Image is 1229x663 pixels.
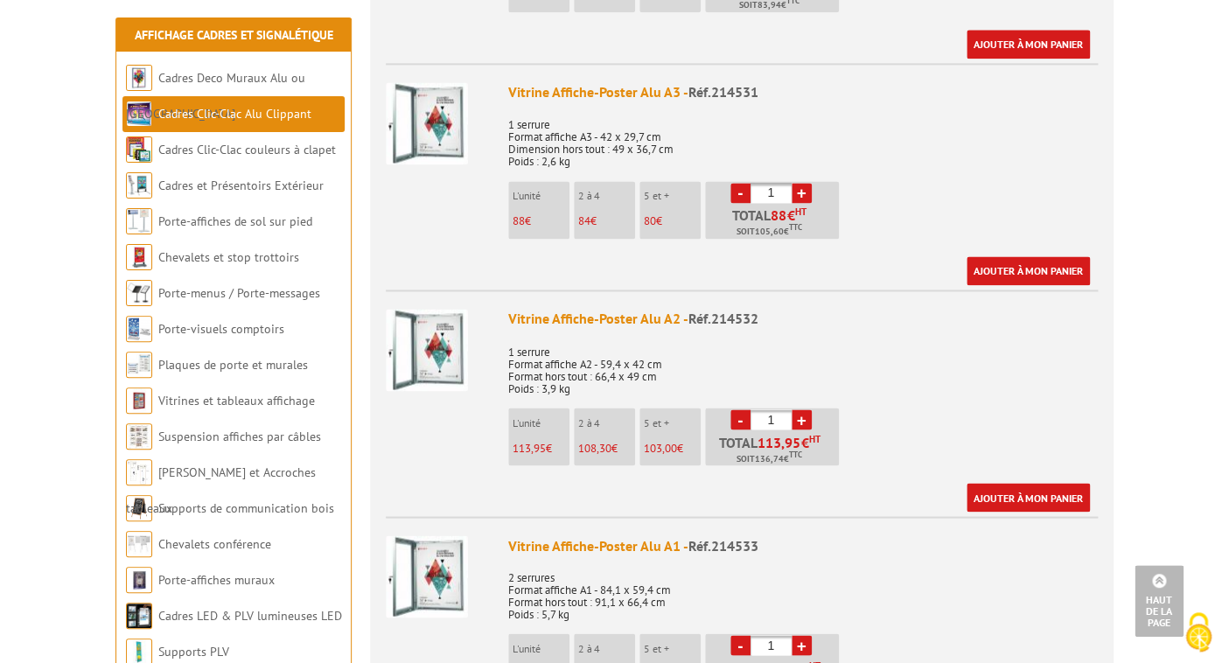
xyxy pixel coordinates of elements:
[126,459,152,485] img: Cimaises et Accroches tableaux
[1177,611,1220,654] img: Cookies (fenêtre modale)
[158,178,324,193] a: Cadres et Présentoirs Extérieur
[758,435,801,449] span: 113,95
[771,208,787,222] span: 88
[709,208,839,239] p: Total
[644,440,677,455] span: 103,00
[158,142,336,157] a: Cadres Clic-Clac couleurs à clapet
[158,572,275,588] a: Porte-affiches muraux
[737,451,802,465] span: Soit €
[801,435,809,449] span: €
[508,309,1098,329] div: Vitrine Affiche-Poster Alu A2 -
[967,483,1090,512] a: Ajouter à mon panier
[126,316,152,342] img: Porte-visuels comptoirs
[513,440,546,455] span: 113,95
[513,190,569,202] p: L'unité
[513,213,525,228] span: 88
[158,608,342,624] a: Cadres LED & PLV lumineuses LED
[126,387,152,414] img: Vitrines et tableaux affichage
[126,352,152,378] img: Plaques de porte et murales
[513,416,569,429] p: L'unité
[730,183,751,203] a: -
[508,535,1098,555] div: Vitrine Affiche-Poster Alu A1 -
[386,535,468,618] img: Vitrine Affiche-Poster Alu A1
[158,393,315,408] a: Vitrines et tableaux affichage
[792,635,812,655] a: +
[513,442,569,454] p: €
[158,500,334,516] a: Supports de communication bois
[158,213,312,229] a: Porte-affiches de sol sur pied
[787,208,795,222] span: €
[126,244,152,270] img: Chevalets et stop trottoirs
[578,642,635,654] p: 2 à 4
[126,567,152,593] img: Porte-affiches muraux
[792,183,812,203] a: +
[737,225,802,239] span: Soit €
[158,357,308,373] a: Plaques de porte et murales
[967,256,1090,285] a: Ajouter à mon panier
[158,536,271,552] a: Chevalets conférence
[755,225,784,239] span: 105,60
[158,285,320,301] a: Porte-menus / Porte-messages
[789,449,802,458] sup: TTC
[644,642,701,654] p: 5 et +
[644,213,656,228] span: 80
[126,70,305,122] a: Cadres Deco Muraux Alu ou [GEOGRAPHIC_DATA]
[126,136,152,163] img: Cadres Clic-Clac couleurs à clapet
[126,208,152,234] img: Porte-affiches de sol sur pied
[158,249,299,265] a: Chevalets et stop trottoirs
[1135,565,1184,637] a: Haut de la page
[513,215,569,227] p: €
[126,464,316,516] a: [PERSON_NAME] et Accroches tableaux
[126,603,152,629] img: Cadres LED & PLV lumineuses LED
[688,83,758,101] span: Réf.214531
[578,416,635,429] p: 2 à 4
[508,82,1098,102] div: Vitrine Affiche-Poster Alu A3 -
[644,442,701,454] p: €
[578,440,611,455] span: 108,30
[578,215,635,227] p: €
[158,644,229,660] a: Supports PLV
[1168,604,1229,663] button: Cookies (fenêtre modale)
[508,107,1098,168] p: 1 serrure Format affiche A3 - 42 x 29,7 cm Dimension hors tout : 49 x 36,7 cm Poids : 2,6 kg
[730,635,751,655] a: -
[730,409,751,429] a: -
[126,172,152,199] img: Cadres et Présentoirs Extérieur
[789,222,802,232] sup: TTC
[688,310,758,327] span: Réf.214532
[578,190,635,202] p: 2 à 4
[386,309,468,391] img: Vitrine Affiche-Poster Alu A2
[158,429,321,444] a: Suspension affiches par câbles
[135,27,333,43] a: Affichage Cadres et Signalétique
[578,442,635,454] p: €
[158,321,284,337] a: Porte-visuels comptoirs
[126,531,152,557] img: Chevalets conférence
[688,536,758,554] span: Réf.214533
[644,416,701,429] p: 5 et +
[709,435,839,465] p: Total
[508,559,1098,620] p: 2 serrures Format affiche A1 - 84,1 x 59,4 cm Format hors tout : 91,1 x 66,4 cm Poids : 5,7 kg
[513,642,569,654] p: L'unité
[755,451,784,465] span: 136,74
[126,65,152,91] img: Cadres Deco Muraux Alu ou Bois
[792,409,812,429] a: +
[795,206,807,218] sup: HT
[508,333,1098,394] p: 1 serrure Format affiche A2 - 59,4 x 42 cm Format hors tout : 66,4 x 49 cm Poids : 3,9 kg
[809,432,820,444] sup: HT
[967,30,1090,59] a: Ajouter à mon panier
[644,215,701,227] p: €
[158,106,311,122] a: Cadres Clic-Clac Alu Clippant
[386,82,468,164] img: Vitrine Affiche-Poster Alu A3
[644,190,701,202] p: 5 et +
[126,423,152,450] img: Suspension affiches par câbles
[126,280,152,306] img: Porte-menus / Porte-messages
[578,213,590,228] span: 84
